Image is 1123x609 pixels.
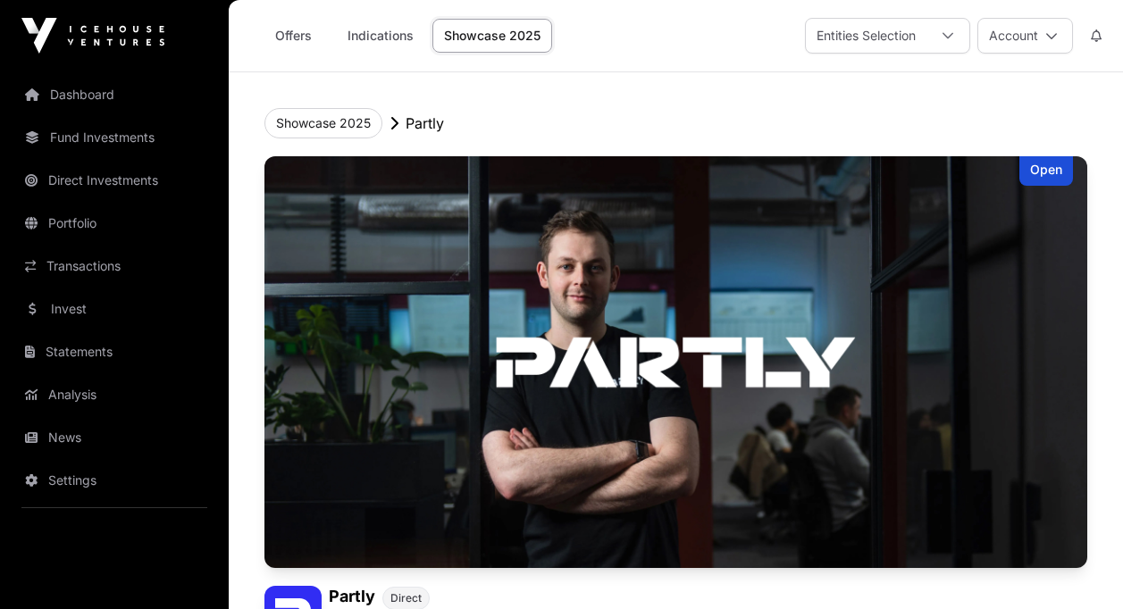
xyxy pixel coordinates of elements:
[1019,156,1073,186] div: Open
[14,461,214,500] a: Settings
[432,19,552,53] a: Showcase 2025
[14,246,214,286] a: Transactions
[14,289,214,329] a: Invest
[390,591,422,605] span: Direct
[264,108,382,138] button: Showcase 2025
[21,18,164,54] img: Icehouse Ventures Logo
[14,418,214,457] a: News
[806,19,926,53] div: Entities Selection
[14,118,214,157] a: Fund Investments
[977,18,1073,54] button: Account
[257,19,329,53] a: Offers
[336,19,425,53] a: Indications
[14,375,214,414] a: Analysis
[14,332,214,371] a: Statements
[406,113,444,134] p: Partly
[264,156,1087,568] img: Partly
[14,161,214,200] a: Direct Investments
[14,75,214,114] a: Dashboard
[14,204,214,243] a: Portfolio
